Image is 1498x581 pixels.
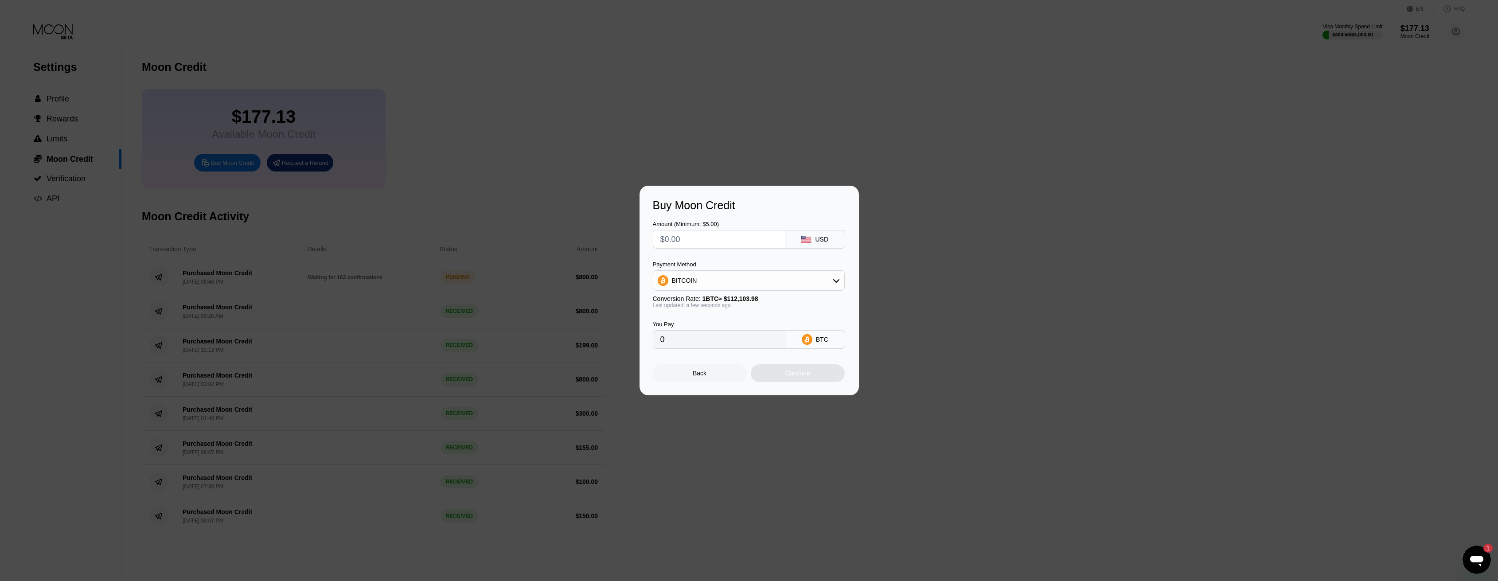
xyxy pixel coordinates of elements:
div: BITCOIN [672,277,697,284]
div: Payment Method [653,261,845,268]
span: 1 BTC ≈ $112,103.98 [702,295,758,302]
div: Back [693,370,706,377]
div: Last updated: a few seconds ago [653,302,845,308]
div: You Pay [653,321,785,328]
div: Conversion Rate: [653,295,845,302]
div: Back [653,364,747,382]
input: $0.00 [660,230,778,248]
div: Amount (Minimum: $5.00) [653,221,785,227]
div: BTC [816,336,828,343]
iframe: Number of unread messages [1475,544,1493,553]
div: BITCOIN [653,272,844,289]
div: Buy Moon Credit [653,199,846,212]
div: USD [815,236,828,243]
iframe: Button to launch messaging window, 1 unread message [1463,546,1491,574]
